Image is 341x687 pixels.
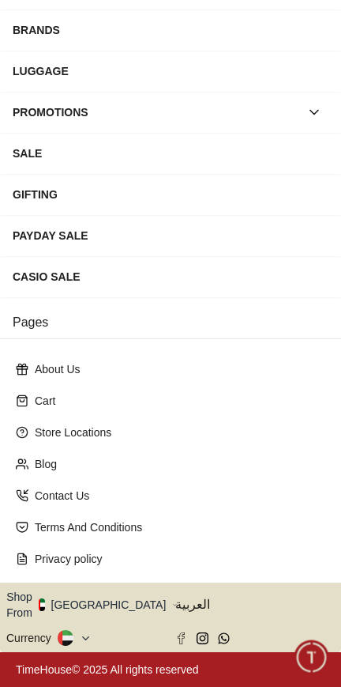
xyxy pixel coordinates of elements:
[35,456,319,472] p: Blog
[35,425,319,440] p: Store Locations
[39,598,45,611] img: United Arab Emirates
[197,632,208,644] a: Instagram
[13,16,328,44] div: BRANDS
[175,632,187,644] a: Facebook
[294,640,329,675] div: Chat Widget
[175,589,335,621] button: العربية
[35,551,319,567] p: Privacy policy
[16,663,199,676] a: TimeHouse© 2025 All rights reserved
[175,595,335,614] span: العربية
[6,630,58,646] div: Currency
[13,98,300,126] div: PROMOTIONS
[13,221,328,250] div: PAYDAY SALE
[13,262,328,291] div: CASIO SALE
[35,519,319,535] p: Terms And Conditions
[13,57,328,85] div: LUGGAGE
[35,393,319,409] p: Cart
[35,488,319,504] p: Contact Us
[13,180,328,209] div: GIFTING
[6,589,178,621] button: Shop From[GEOGRAPHIC_DATA]
[13,139,328,168] div: SALE
[218,632,230,644] a: Whatsapp
[35,361,319,377] p: About Us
